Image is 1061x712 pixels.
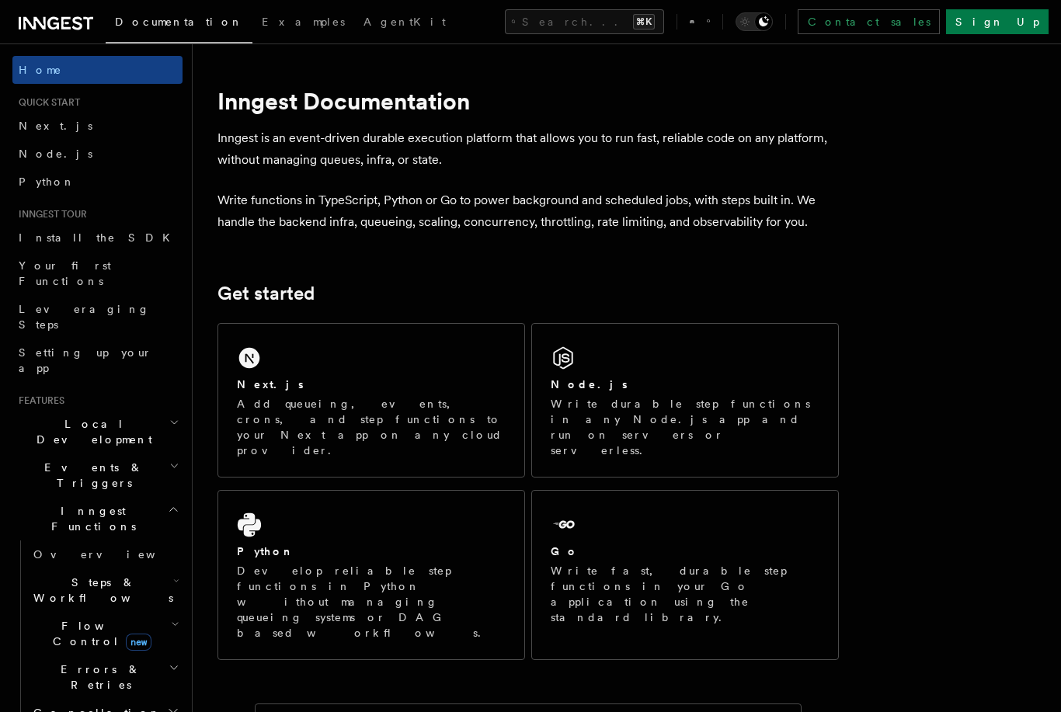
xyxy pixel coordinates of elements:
p: Write fast, durable step functions in your Go application using the standard library. [551,563,819,625]
a: GoWrite fast, durable step functions in your Go application using the standard library. [531,490,839,660]
button: Inngest Functions [12,497,183,540]
button: Toggle dark mode [736,12,773,31]
span: Documentation [115,16,243,28]
span: Install the SDK [19,231,179,244]
span: Your first Functions [19,259,111,287]
a: Node.js [12,140,183,168]
span: Node.js [19,148,92,160]
a: Get started [217,283,315,304]
span: Python [19,175,75,188]
span: Setting up your app [19,346,152,374]
h2: Node.js [551,377,628,392]
a: Examples [252,5,354,42]
span: Quick start [12,96,80,109]
h2: Go [551,544,579,559]
button: Steps & Workflows [27,568,183,612]
a: Setting up your app [12,339,183,382]
a: Next.jsAdd queueing, events, crons, and step functions to your Next app on any cloud provider. [217,323,525,478]
a: Install the SDK [12,224,183,252]
span: AgentKit [364,16,446,28]
a: Leveraging Steps [12,295,183,339]
kbd: ⌘K [633,14,655,30]
button: Search...⌘K [505,9,664,34]
span: Inngest tour [12,208,87,221]
span: Home [19,62,62,78]
span: Next.js [19,120,92,132]
h2: Python [237,544,294,559]
span: Overview [33,548,193,561]
a: Documentation [106,5,252,43]
button: Flow Controlnew [27,612,183,655]
a: Your first Functions [12,252,183,295]
span: Inngest Functions [12,503,168,534]
a: Next.js [12,112,183,140]
button: Errors & Retries [27,655,183,699]
a: Overview [27,540,183,568]
span: Features [12,394,64,407]
p: Develop reliable step functions in Python without managing queueing systems or DAG based workflows. [237,563,506,641]
span: Leveraging Steps [19,303,150,331]
span: Local Development [12,416,169,447]
a: Contact sales [798,9,940,34]
p: Write functions in TypeScript, Python or Go to power background and scheduled jobs, with steps bu... [217,189,839,233]
p: Inngest is an event-driven durable execution platform that allows you to run fast, reliable code ... [217,127,839,171]
span: Flow Control [27,618,171,649]
span: Events & Triggers [12,460,169,491]
a: AgentKit [354,5,455,42]
a: Node.jsWrite durable step functions in any Node.js app and run on servers or serverless. [531,323,839,478]
button: Local Development [12,410,183,453]
p: Write durable step functions in any Node.js app and run on servers or serverless. [551,396,819,458]
h2: Next.js [237,377,304,392]
span: Errors & Retries [27,662,169,693]
span: Steps & Workflows [27,575,173,606]
span: new [126,634,151,651]
a: Home [12,56,183,84]
a: PythonDevelop reliable step functions in Python without managing queueing systems or DAG based wo... [217,490,525,660]
span: Examples [262,16,345,28]
p: Add queueing, events, crons, and step functions to your Next app on any cloud provider. [237,396,506,458]
button: Events & Triggers [12,453,183,497]
a: Python [12,168,183,196]
h1: Inngest Documentation [217,87,839,115]
a: Sign Up [946,9,1049,34]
